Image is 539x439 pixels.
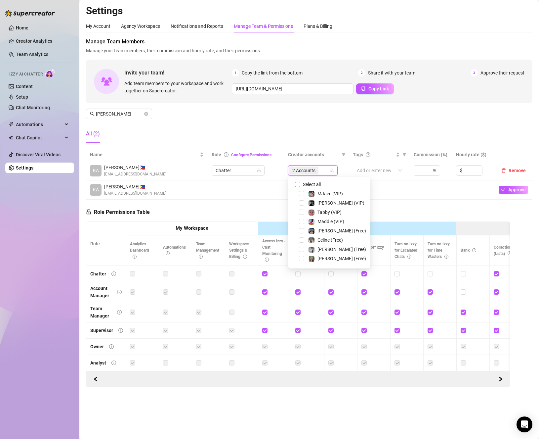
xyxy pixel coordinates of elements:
[299,191,304,196] span: Select tree node
[90,151,198,158] span: Name
[133,255,137,259] span: info-circle
[117,310,122,315] span: info-circle
[96,110,143,118] input: Search members
[93,186,99,193] span: KA
[317,247,366,252] span: [PERSON_NAME] (Free)
[232,69,239,76] span: 1
[199,255,203,259] span: info-circle
[86,148,208,161] th: Name
[361,245,384,256] span: Turn off Izzy
[90,359,106,366] div: Analyst
[358,69,365,76] span: 2
[262,239,286,262] span: Access Izzy - Chat Monitoring
[356,83,394,94] button: Copy Link
[5,10,55,17] img: logo-BBDzfeDw.svg
[16,119,63,130] span: Automations
[90,374,101,384] button: Scroll Forward
[309,256,314,262] img: Ellie (Free)
[368,69,415,76] span: Share it with your team
[16,152,61,157] a: Discover Viral Videos
[90,285,112,299] div: Account Manager
[257,169,261,172] span: lock
[16,25,28,30] a: Home
[90,343,104,350] div: Owner
[508,187,526,192] span: Approve
[16,36,69,46] a: Creator Analytics
[90,270,106,277] div: Chatter
[299,247,304,252] span: Select tree node
[124,80,229,94] span: Add team members to your workspace and work together on Supercreator.
[86,208,150,216] h5: Role Permissions Table
[93,377,98,381] span: left
[495,374,506,384] button: Scroll Backward
[471,69,478,76] span: 3
[309,210,314,216] img: Tabby (VIP)
[86,222,126,266] th: Role
[361,86,366,91] span: copy
[340,150,347,160] span: filter
[317,256,366,261] span: [PERSON_NAME] (Free)
[104,190,166,197] span: [EMAIL_ADDRESS][DOMAIN_NAME]
[16,52,48,57] a: Team Analytics
[93,167,99,174] span: KA
[309,219,314,225] img: Maddie (VIP)
[111,271,116,276] span: info-circle
[234,23,293,30] div: Manage Team & Permissions
[317,219,344,224] span: Maddie (VIP)
[111,361,116,365] span: info-circle
[166,251,170,255] span: info-circle
[289,167,318,174] span: 2 Accounts
[124,69,232,77] span: Invite your team!
[243,255,247,259] span: info-circle
[394,242,417,259] span: Turn on Izzy for Escalated Chats
[265,258,269,262] span: info-circle
[216,166,261,175] span: Chatter
[224,152,228,157] span: info-circle
[229,242,249,259] span: Workspace Settings & Billing
[299,219,304,224] span: Select tree node
[480,69,524,76] span: Approve their request
[45,69,56,78] img: AI Chatter
[401,150,408,160] span: filter
[130,242,149,259] span: Analytics Dashboard
[117,290,122,294] span: info-circle
[163,245,186,256] span: Automations
[402,153,406,157] span: filter
[428,242,450,259] span: Turn on Izzy for Time Wasters
[472,248,476,252] span: info-circle
[9,135,13,140] img: Chat Copilot
[16,165,33,171] a: Settings
[501,187,506,192] span: check
[171,23,223,30] div: Notifications and Reports
[309,247,314,253] img: Kennedy (Free)
[304,23,332,30] div: Plans & Billing
[9,122,14,127] span: thunderbolt
[196,242,219,259] span: Team Management
[317,200,364,206] span: [PERSON_NAME] (VIP)
[118,328,123,333] span: info-circle
[104,183,166,190] span: [PERSON_NAME] 🇵🇭
[353,151,363,158] span: Tags
[104,164,166,171] span: [PERSON_NAME] 🇵🇭
[407,255,411,259] span: info-circle
[288,151,339,158] span: Creator accounts
[461,248,476,253] span: Bank
[231,153,271,157] a: Configure Permissions
[104,171,166,177] span: [EMAIL_ADDRESS][DOMAIN_NAME]
[144,112,148,116] button: close-circle
[499,167,528,174] button: Remove
[90,112,95,116] span: search
[86,5,532,17] h2: Settings
[508,251,512,255] span: info-circle
[86,47,532,54] span: Manage your team members, their commission and hourly rate, and their permissions.
[16,105,50,110] a: Chat Monitoring
[368,86,389,91] span: Copy Link
[317,210,342,215] span: Tabby (VIP)
[9,71,43,77] span: Izzy AI Chatter
[292,167,315,174] span: 2 Accounts
[16,84,33,89] a: Content
[300,181,323,188] span: Select all
[410,148,452,161] th: Commission (%)
[509,168,526,173] span: Remove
